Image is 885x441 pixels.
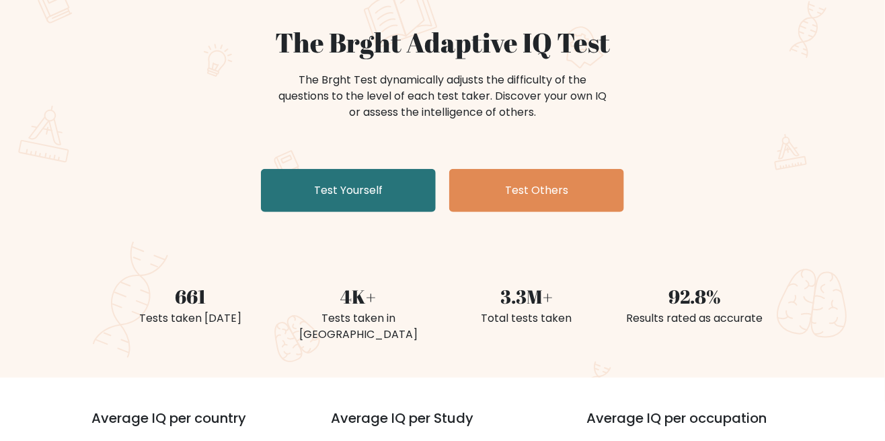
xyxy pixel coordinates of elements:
[114,282,266,310] div: 661
[282,310,434,343] div: Tests taken in [GEOGRAPHIC_DATA]
[274,72,611,121] div: The Brght Test dynamically adjusts the difficulty of the questions to the level of each test take...
[449,169,624,212] a: Test Others
[114,310,266,327] div: Tests taken [DATE]
[282,282,434,310] div: 4K+
[619,282,771,310] div: 92.8%
[619,310,771,327] div: Results rated as accurate
[451,310,603,327] div: Total tests taken
[114,26,771,59] h1: The Brght Adaptive IQ Test
[261,169,436,212] a: Test Yourself
[451,282,603,310] div: 3.3M+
